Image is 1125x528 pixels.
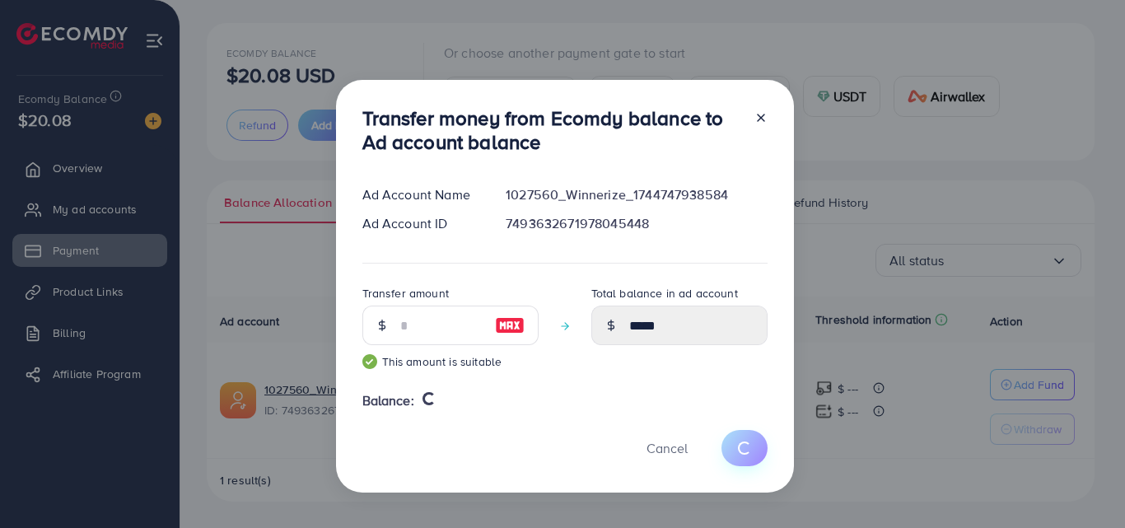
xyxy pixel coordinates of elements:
h3: Transfer money from Ecomdy balance to Ad account balance [362,106,741,154]
small: This amount is suitable [362,353,539,370]
img: guide [362,354,377,369]
img: image [495,315,525,335]
button: Cancel [626,430,708,465]
span: Balance: [362,391,414,410]
div: 7493632671978045448 [492,214,780,233]
div: Ad Account Name [349,185,493,204]
div: Ad Account ID [349,214,493,233]
label: Transfer amount [362,285,449,301]
span: Cancel [647,439,688,457]
iframe: Chat [1055,454,1113,516]
label: Total balance in ad account [591,285,738,301]
div: 1027560_Winnerize_1744747938584 [492,185,780,204]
